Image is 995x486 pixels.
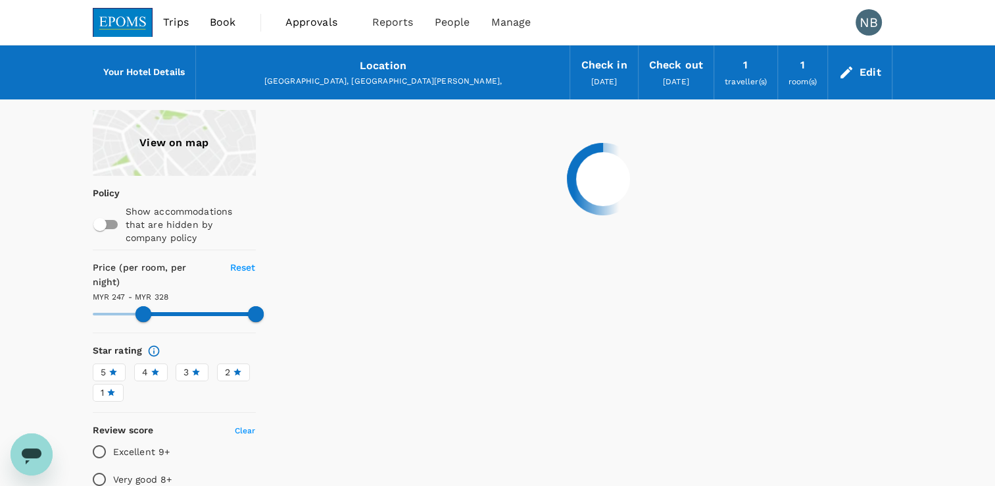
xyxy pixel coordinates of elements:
p: Policy [93,186,101,200]
span: Clear [235,426,256,435]
div: [GEOGRAPHIC_DATA], [GEOGRAPHIC_DATA][PERSON_NAME], [206,75,559,88]
div: NB [856,9,882,36]
span: [DATE] [663,77,689,86]
span: 3 [183,365,189,379]
span: Book [210,14,236,30]
span: MYR 247 - MYR 328 [93,292,169,302]
span: Reports [372,14,414,30]
span: Trips [163,14,189,30]
p: Excellent 9+ [113,445,170,458]
iframe: Button to launch messaging window [11,433,53,475]
span: room(s) [789,77,817,86]
h6: Price (per room, per night) [93,261,215,290]
span: traveller(s) [725,77,767,86]
div: 1 [800,56,805,74]
p: Very good 8+ [113,473,172,486]
div: Check in [581,56,627,74]
span: 2 [225,365,230,379]
div: Location [360,57,406,75]
span: [DATE] [591,77,618,86]
div: Edit [860,63,881,82]
span: Reset [230,262,256,273]
h6: Your Hotel Details [103,65,185,80]
span: 1 [101,386,104,400]
img: EPOMS SDN BHD [93,8,153,37]
div: Check out [649,56,703,74]
p: Show accommodations that are hidden by company policy [126,205,255,244]
span: Manage [491,14,531,30]
span: People [435,14,470,30]
span: 4 [142,365,148,379]
h6: Review score [93,423,154,438]
svg: Star ratings are awarded to properties to represent the quality of services, facilities, and amen... [147,344,160,358]
span: 5 [101,365,106,379]
h6: Star rating [93,344,143,358]
div: 1 [743,56,748,74]
span: Approvals [285,14,351,30]
a: View on map [93,110,256,176]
